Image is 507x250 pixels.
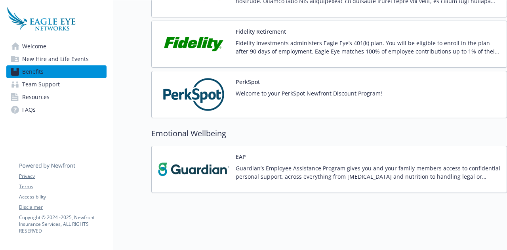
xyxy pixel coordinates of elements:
p: Copyright © 2024 - 2025 , Newfront Insurance Services, ALL RIGHTS RESERVED [19,214,106,234]
button: Fidelity Retirement [236,27,286,36]
a: Welcome [6,40,107,53]
p: Guardian’s Employee Assistance Program gives you and your family members access to confidential p... [236,164,500,181]
span: Team Support [22,78,60,91]
a: Disclaimer [19,204,106,211]
img: Fidelity Investments carrier logo [158,27,229,61]
h2: Emotional Wellbeing [151,128,507,139]
img: PerkSpot carrier logo [158,78,229,111]
p: Fidelity Investments administers Eagle Eye’s 401(k) plan. You will be eligible to enroll in the p... [236,39,500,55]
span: Resources [22,91,50,103]
img: Guardian carrier logo [158,153,229,186]
a: Terms [19,183,106,190]
a: FAQs [6,103,107,116]
span: Benefits [22,65,44,78]
a: Privacy [19,173,106,180]
span: New Hire and Life Events [22,53,89,65]
span: FAQs [22,103,36,116]
a: Benefits [6,65,107,78]
button: PerkSpot [236,78,260,86]
a: New Hire and Life Events [6,53,107,65]
a: Resources [6,91,107,103]
a: Team Support [6,78,107,91]
span: Welcome [22,40,46,53]
p: Welcome to your PerkSpot Newfront Discount Program! [236,89,382,97]
button: EAP [236,153,246,161]
a: Accessibility [19,193,106,200]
